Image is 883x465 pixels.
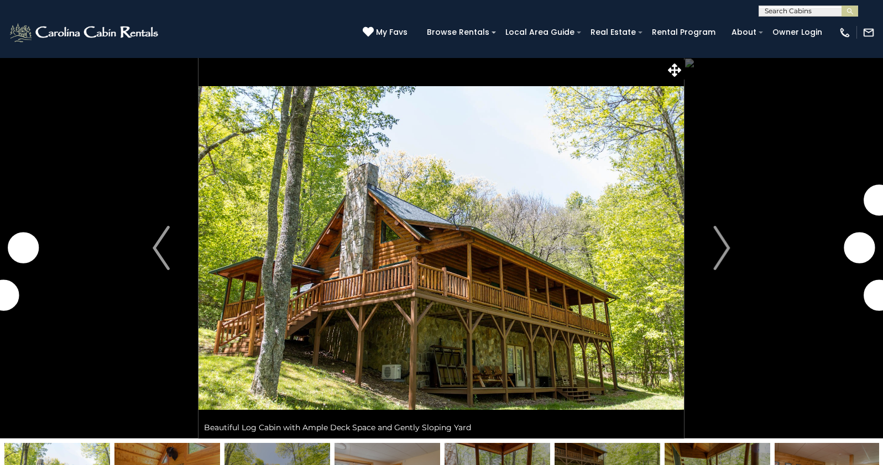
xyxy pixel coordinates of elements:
[198,416,684,438] div: Beautiful Log Cabin with Ample Deck Space and Gently Sloping Yard
[153,226,169,270] img: arrow
[726,24,762,41] a: About
[646,24,721,41] a: Rental Program
[585,24,641,41] a: Real Estate
[863,27,875,39] img: mail-regular-white.png
[8,22,161,44] img: White-1-2.png
[376,27,407,38] span: My Favs
[421,24,495,41] a: Browse Rentals
[685,57,760,438] button: Next
[363,27,410,39] a: My Favs
[713,226,730,270] img: arrow
[500,24,580,41] a: Local Area Guide
[767,24,828,41] a: Owner Login
[124,57,199,438] button: Previous
[839,27,851,39] img: phone-regular-white.png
